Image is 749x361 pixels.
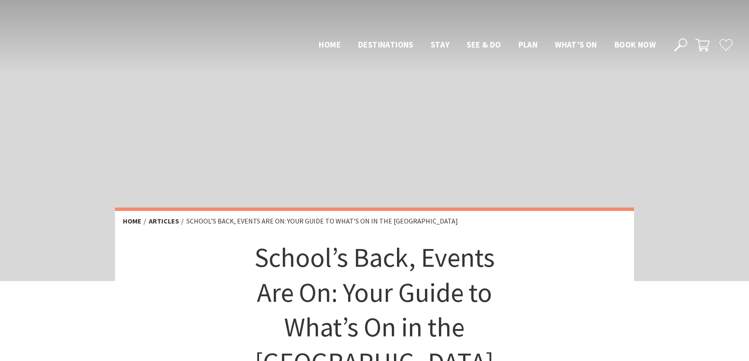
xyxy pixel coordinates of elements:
[123,217,141,226] a: Home
[555,39,597,50] span: What’s On
[310,38,664,52] nav: Main Menu
[431,39,450,50] span: Stay
[519,39,538,50] span: Plan
[615,39,656,50] span: Book now
[319,39,341,50] span: Home
[467,39,501,50] span: See & Do
[358,39,413,50] span: Destinations
[149,217,179,226] a: Articles
[186,216,458,227] li: School’s Back, Events Are On: Your Guide to What’s On in the [GEOGRAPHIC_DATA]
